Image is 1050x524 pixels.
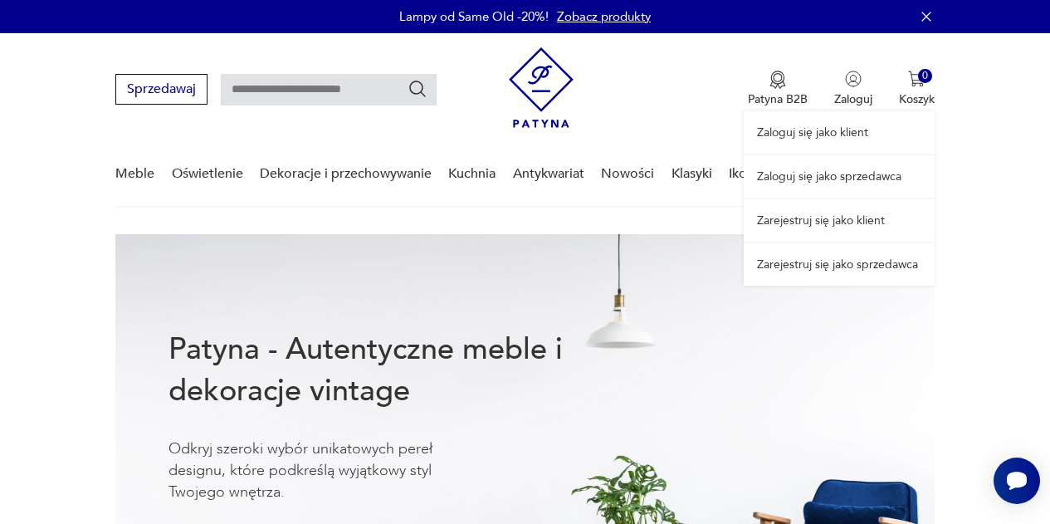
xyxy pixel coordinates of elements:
[509,47,574,128] img: Patyna - sklep z meblami i dekoracjami vintage
[115,85,208,96] a: Sprzedawaj
[115,142,154,206] a: Meble
[408,79,427,99] button: Szukaj
[744,199,935,242] a: Zarejestruj się jako klient
[513,142,584,206] a: Antykwariat
[168,438,484,503] p: Odkryj szeroki wybór unikatowych pereł designu, które podkreślą wyjątkowy styl Twojego wnętrza.
[899,91,935,107] p: Koszyk
[399,8,549,25] p: Lampy od Same Old -20%!
[729,142,813,206] a: Ikony designu
[260,142,432,206] a: Dekoracje i przechowywanie
[744,111,935,154] a: Zaloguj się jako klient
[448,142,496,206] a: Kuchnia
[744,155,935,198] a: Zaloguj się jako sprzedawca
[744,243,935,286] a: Zarejestruj się jako sprzedawca
[168,329,610,412] h1: Patyna - Autentyczne meble i dekoracje vintage
[994,458,1040,504] iframe: Smartsupp widget button
[172,142,243,206] a: Oświetlenie
[601,142,654,206] a: Nowości
[672,142,712,206] a: Klasyki
[115,74,208,105] button: Sprzedawaj
[557,8,651,25] a: Zobacz produkty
